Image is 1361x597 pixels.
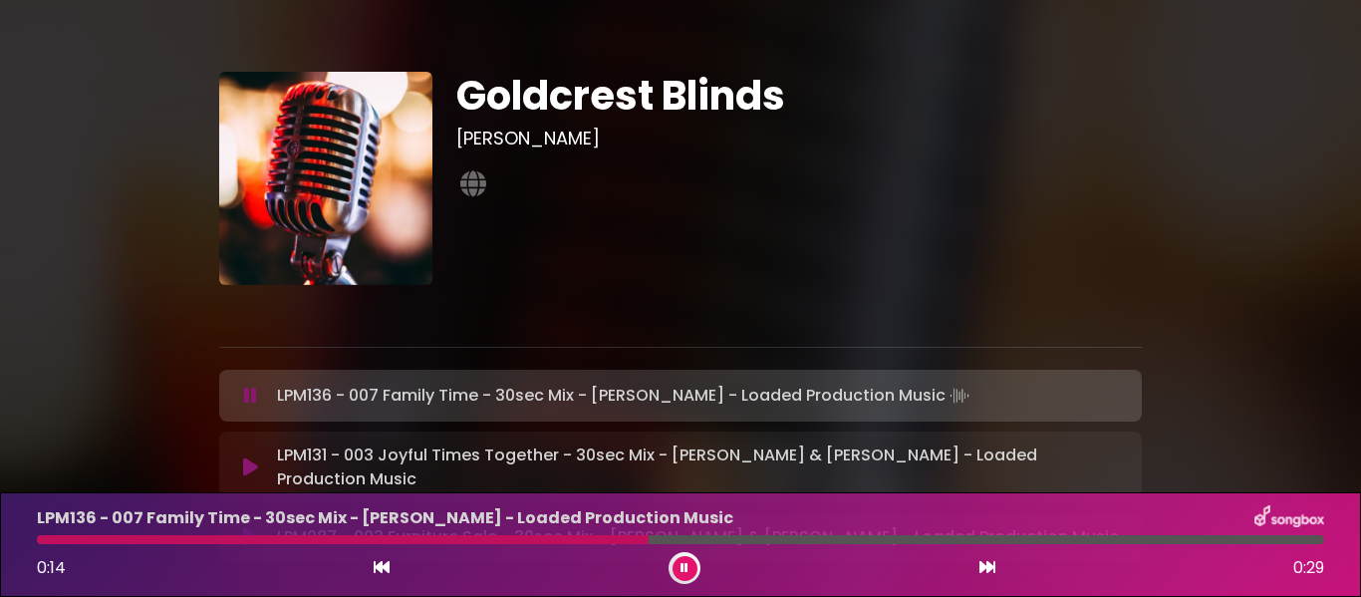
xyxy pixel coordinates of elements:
h1: Goldcrest Blinds [456,72,1143,120]
img: waveform4.gif [946,382,973,410]
h3: [PERSON_NAME] [456,128,1143,149]
span: 0:14 [37,556,66,579]
p: LPM131 - 003 Joyful Times Together - 30sec Mix - [PERSON_NAME] & [PERSON_NAME] - Loaded Productio... [277,444,1130,491]
img: aM3QKArqTueG8dwo5ilj [219,72,432,285]
img: songbox-logo-white.png [1254,505,1324,531]
p: LPM136 - 007 Family Time - 30sec Mix - [PERSON_NAME] - Loaded Production Music [277,382,973,410]
span: 0:29 [1293,556,1324,580]
p: LPM136 - 007 Family Time - 30sec Mix - [PERSON_NAME] - Loaded Production Music [37,506,733,530]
